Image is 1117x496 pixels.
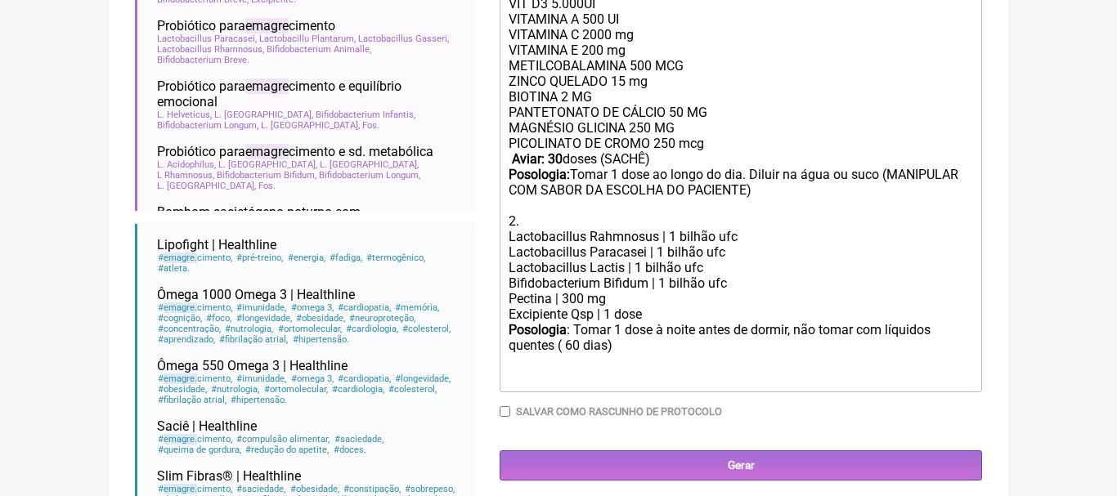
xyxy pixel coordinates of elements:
[157,252,233,263] span: cimento
[236,302,287,313] span: imunidade
[245,78,289,94] span: emagre
[157,302,233,313] span: cimento
[157,44,264,55] span: Lactobacillus Rhamnosus
[164,252,197,263] span: emagre
[157,313,203,324] span: cognição
[244,445,330,455] span: redução do apetite
[245,144,289,159] span: emagre
[157,204,441,235] span: Bombom sacietógeno noturno com [MEDICAL_DATA]
[157,170,214,181] span: L Rhamnosus
[509,229,973,244] div: Lactobacillus Rahmnosus | 1 bilhão ufc
[218,334,289,345] span: fibrilação atrial
[157,334,216,345] span: aprendizado
[512,151,563,167] strong: Aviar: 30
[217,170,316,181] span: Bifidobacterium Bifidum
[157,263,191,274] span: atleta
[329,252,363,263] span: fadiga
[333,434,384,445] span: saciedade
[394,373,451,384] span: longevidade
[224,324,274,334] span: nutrologia
[258,181,276,191] span: Fos
[286,252,325,263] span: energia
[214,109,313,120] span: L. [GEOGRAPHIC_DATA]
[267,44,371,55] span: Bifidobacterium Animalle
[404,484,455,494] span: sobrepeso
[157,34,257,44] span: Lactobacillus Paracasei
[157,418,257,434] span: Saciê | Healthline
[259,34,356,44] span: Lactobacillu Plantarum
[366,252,426,263] span: termogênico
[289,484,339,494] span: obesidade
[236,434,330,445] span: compulsão alimentar
[343,484,401,494] span: constipação
[157,395,227,405] span: fibrilação atrial
[235,313,292,324] span: longevidade
[157,468,301,484] span: Slim Fibras® | Healthline
[362,120,379,131] span: Fos
[164,302,197,313] span: emagre
[218,159,317,170] span: L. [GEOGRAPHIC_DATA]
[509,322,567,337] strong: Posologia
[157,324,222,334] span: concentração
[509,244,973,260] div: Lactobacillus Paracasei | 1 bilhão ufc
[401,324,451,334] span: colesterol
[236,484,286,494] span: saciedade
[157,55,249,65] span: Bifidobacterium Breve
[157,109,212,120] span: L. Helveticus
[345,324,399,334] span: cardiologia
[337,302,392,313] span: cardiopatia
[316,109,415,120] span: Bifidobacterium Infantis
[236,252,284,263] span: pré-treino
[509,105,973,229] div: PANTETONATO DE CÁLCIO 50 MG MAGNÉSIO GLICINA 250 MG PICOLINATO DE CROMO 250 mcg doses (SACHÊ) Tom...
[509,306,973,322] div: Excipiente Qsp | 1 dose
[157,78,460,109] span: Probiótico para cimento e equilíbrio emocional
[157,445,242,455] span: queima de gordura
[157,384,208,395] span: obesidade
[276,324,342,334] span: ortomolecular
[157,484,233,494] span: cimento
[157,18,335,34] span: Probiótico para cimento
[261,120,360,131] span: L. [GEOGRAPHIC_DATA]
[164,373,197,384] span: emagre
[509,89,973,105] div: BIOTINA 2 MG
[157,358,348,373] span: Ômega 550 Omega 3 | Healthline
[210,384,260,395] span: nutrologia
[319,170,420,181] span: Bifidobacterium Longum
[348,313,416,324] span: neuroproteção
[516,405,722,418] label: Salvar como rascunho de Protocolo
[157,434,233,445] span: cimento
[320,159,419,170] span: L. [GEOGRAPHIC_DATA]
[509,167,570,182] strong: Posologia:
[332,445,366,455] span: doces
[230,395,288,405] span: hipertensão
[509,322,973,386] div: : Tomar 1 dose à noite antes de dormir, não tomar com líquidos quentes ㅤ( 60 dias)
[157,373,233,384] span: cimento
[205,313,232,324] span: foco
[337,373,392,384] span: cardiopatia
[164,434,197,445] span: emagre
[388,384,437,395] span: colesterol
[157,120,258,131] span: Bifidobacterium Longum
[164,484,197,494] span: emagre
[157,144,433,159] span: Probiótico para cimento e sd. metabólica
[157,181,256,191] span: L. [GEOGRAPHIC_DATA]
[291,334,349,345] span: hipertensão
[331,384,385,395] span: cardiologia
[500,450,982,480] input: Gerar
[295,313,346,324] span: obesidade
[236,373,287,384] span: imunidade
[289,302,334,313] span: omega 3
[262,384,328,395] span: ortomolecular
[394,302,440,313] span: memória
[245,18,289,34] span: emagre
[157,159,216,170] span: L. Acidophilus
[509,275,973,291] div: Bifidobacterium Bifidum | 1 bilhão ufc
[509,260,973,275] div: Lactobacillus Lactis | 1 bilhão ufc
[157,287,355,302] span: Ômega 1000 Omega 3 | Healthline
[289,373,334,384] span: omega 3
[358,34,449,44] span: Lactobacillus Gasseri
[509,291,973,306] div: Pectina | 300 mg
[157,237,276,252] span: Lipofight | Healthline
